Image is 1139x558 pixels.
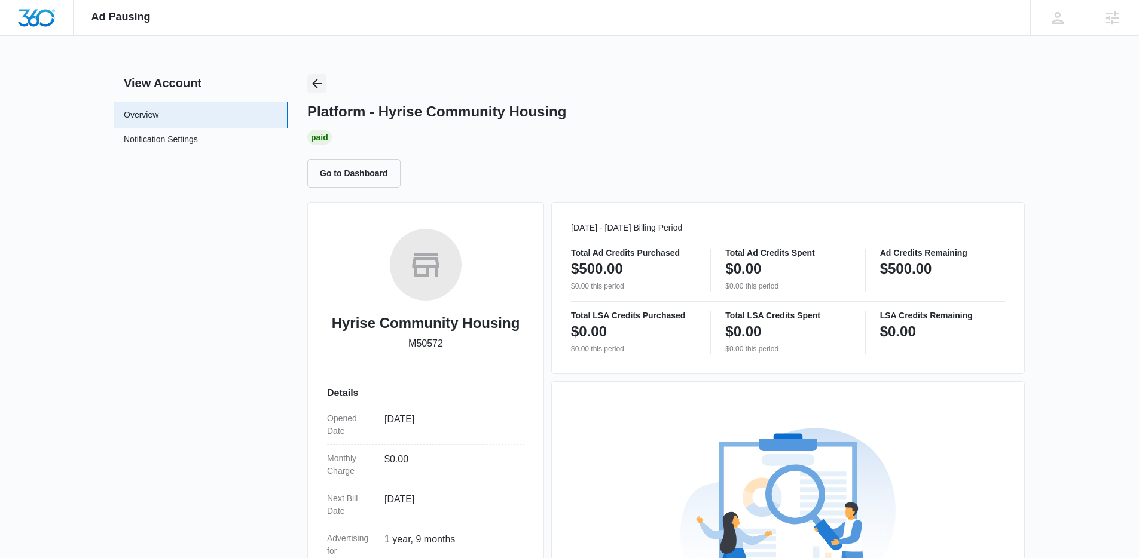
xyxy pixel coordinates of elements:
[327,532,375,557] dt: Advertising for
[332,312,520,334] h2: Hyrise Community Housing
[307,130,332,145] div: Paid
[124,109,158,121] a: Overview
[571,222,1005,234] p: [DATE] - [DATE] Billing Period
[725,259,761,278] p: $0.00
[327,445,524,485] div: Monthly Charge$0.00
[307,74,326,93] button: Back
[384,452,515,477] dd: $0.00
[880,311,1005,320] p: LSA Credits Remaining
[725,311,850,320] p: Total LSA Credits Spent
[384,412,515,437] dd: [DATE]
[327,452,375,477] dt: Monthly Charge
[880,322,916,341] p: $0.00
[124,133,198,149] a: Notification Settings
[725,322,761,341] p: $0.00
[571,281,696,292] p: $0.00 this period
[571,344,696,354] p: $0.00 this period
[571,322,607,341] p: $0.00
[307,103,566,121] h1: Platform - Hyrise Community Housing
[880,249,1005,257] p: Ad Credits Remaining
[384,492,515,517] dd: [DATE]
[880,259,932,278] p: $500.00
[114,74,288,92] h2: View Account
[327,405,524,445] div: Opened Date[DATE]
[307,168,408,178] a: Go to Dashboard
[571,311,696,320] p: Total LSA Credits Purchased
[725,249,850,257] p: Total Ad Credits Spent
[307,159,401,188] button: Go to Dashboard
[327,412,375,437] dt: Opened Date
[408,336,443,351] p: M50572
[384,532,515,557] dd: 1 year, 9 months
[571,249,696,257] p: Total Ad Credits Purchased
[725,344,850,354] p: $0.00 this period
[327,386,524,400] h3: Details
[571,259,623,278] p: $500.00
[91,11,151,23] span: Ad Pausing
[327,492,375,517] dt: Next Bill Date
[725,281,850,292] p: $0.00 this period
[327,485,524,525] div: Next Bill Date[DATE]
